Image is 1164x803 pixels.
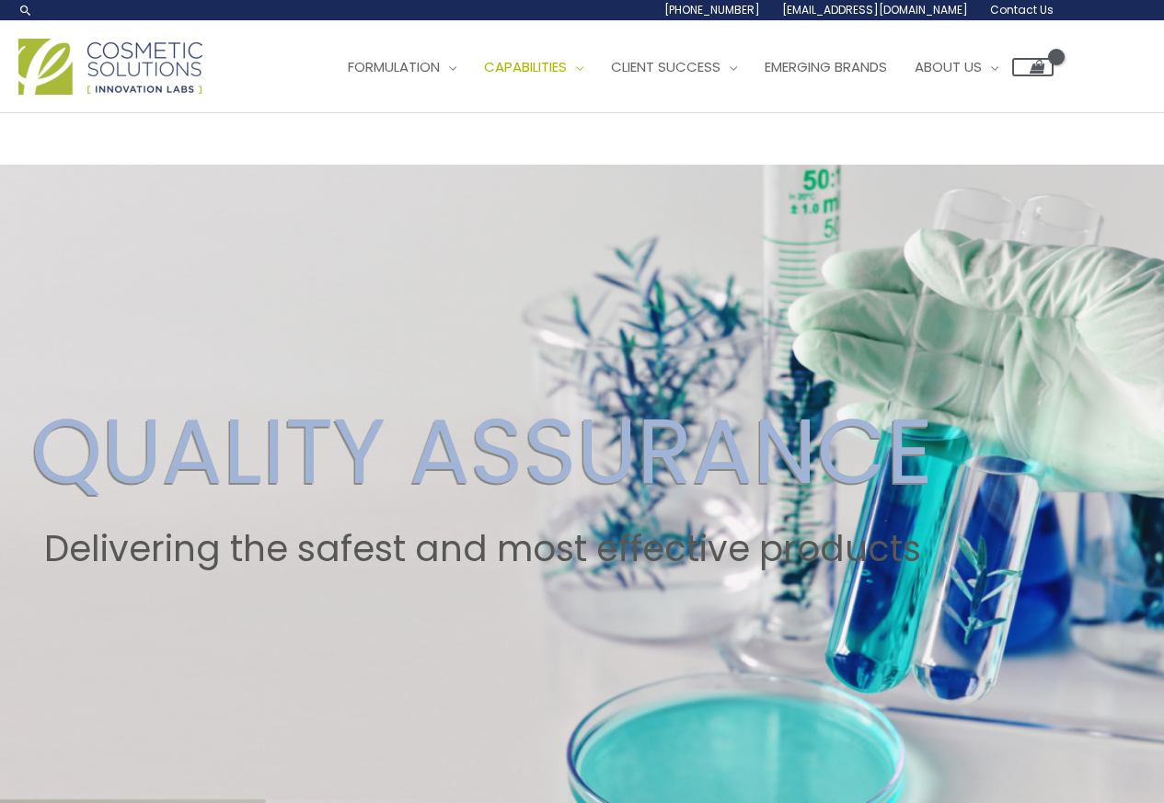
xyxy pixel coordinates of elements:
[611,57,720,76] span: Client Success
[782,2,968,17] span: [EMAIL_ADDRESS][DOMAIN_NAME]
[1012,58,1054,76] a: View Shopping Cart, empty
[901,40,1012,95] a: About Us
[664,2,760,17] span: [PHONE_NUMBER]
[31,397,933,506] h2: QUALITY ASSURANCE
[990,2,1054,17] span: Contact Us
[597,40,751,95] a: Client Success
[334,40,470,95] a: Formulation
[31,528,933,570] h2: Delivering the safest and most effective products
[470,40,597,95] a: Capabilities
[348,57,440,76] span: Formulation
[915,57,982,76] span: About Us
[484,57,567,76] span: Capabilities
[765,57,887,76] span: Emerging Brands
[18,39,202,95] img: Cosmetic Solutions Logo
[751,40,901,95] a: Emerging Brands
[18,3,33,17] a: Search icon link
[320,40,1054,95] nav: Site Navigation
